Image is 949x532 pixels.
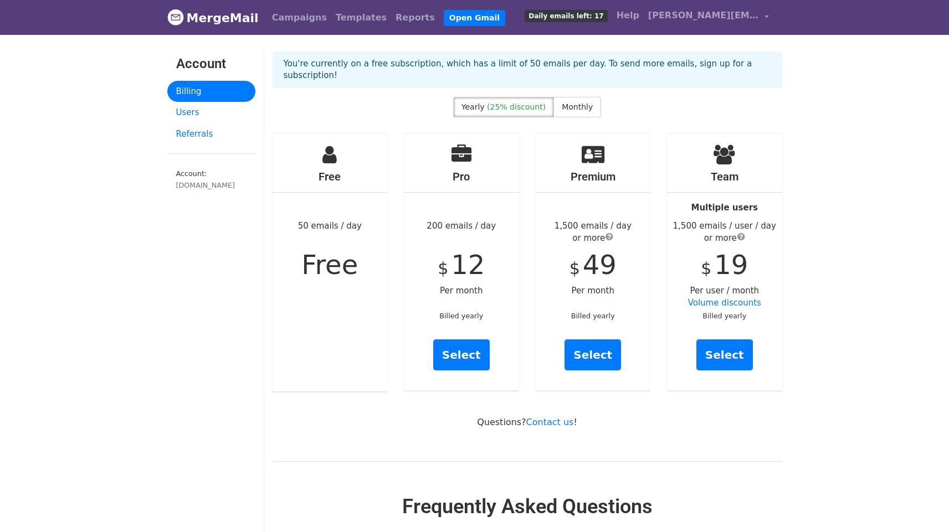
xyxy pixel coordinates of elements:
h4: Pro [404,170,519,183]
img: MergeMail logo [167,9,184,25]
a: Contact us [526,417,574,427]
a: Templates [331,7,391,29]
span: 12 [451,249,485,280]
div: 1,500 emails / user / day or more [667,220,782,245]
p: You're currently on a free subscription, which has a limit of 50 emails per day. To send more ema... [284,58,771,81]
h4: Free [273,170,388,183]
a: Select [696,339,753,370]
div: [DOMAIN_NAME] [176,180,247,190]
p: Questions? ! [273,416,782,428]
div: 1,500 emails / day or more [536,220,651,245]
span: Yearly [461,102,485,111]
a: Select [433,339,490,370]
span: 49 [583,249,617,280]
div: Per user / month [667,133,782,390]
a: Help [612,4,644,27]
span: [PERSON_NAME][EMAIL_ADDRESS][DOMAIN_NAME] [648,9,759,22]
h4: Premium [536,170,651,183]
a: Billing [167,81,255,102]
a: Users [167,102,255,123]
div: 50 emails / day [273,133,388,391]
small: Account: [176,169,247,190]
small: Billed yearly [571,312,615,320]
div: 200 emails / day Per month [404,133,519,390]
span: Free [301,249,358,280]
strong: Multiple users [691,203,758,213]
a: Daily emails left: 17 [520,4,612,27]
a: MergeMail [167,6,259,29]
a: Volume discounts [688,298,761,308]
a: Campaigns [268,7,331,29]
span: $ [438,259,448,278]
span: Monthly [562,102,593,111]
span: Daily emails left: 17 [525,10,607,22]
span: 19 [714,249,748,280]
h4: Team [667,170,782,183]
a: Referrals [167,123,255,145]
a: [PERSON_NAME][EMAIL_ADDRESS][DOMAIN_NAME] [644,4,773,30]
h2: Frequently Asked Questions [273,495,782,519]
span: $ [570,259,580,278]
small: Billed yearly [702,312,746,320]
div: Per month [536,133,651,390]
a: Reports [391,7,439,29]
a: Select [565,339,621,370]
small: Billed yearly [439,312,483,320]
span: (25% discount) [487,102,546,111]
h3: Account [176,56,247,72]
span: $ [701,259,711,278]
a: Open Gmail [444,10,505,26]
